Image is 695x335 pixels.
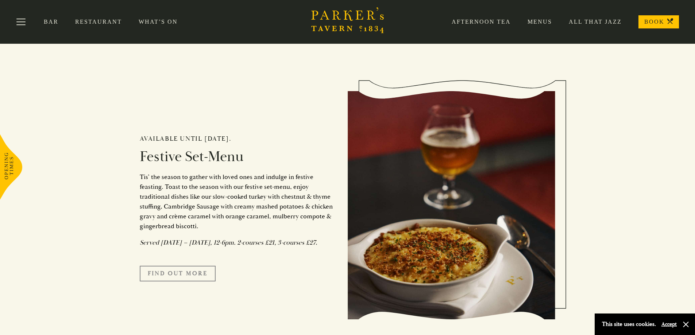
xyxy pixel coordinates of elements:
button: Close and accept [682,321,690,328]
button: Accept [661,321,677,328]
em: Served [DATE] – [DATE], 12-6pm. 2-courses £21, 3-courses £27. [140,238,317,247]
a: FIND OUT MORE [140,266,216,281]
p: This site uses cookies. [602,319,656,330]
h2: Festive Set-Menu [140,148,337,165]
h2: Available until [DATE]. [140,135,337,143]
p: Tis’ the season to gather with loved ones and indulge in festive feasting. Toast to the season wi... [140,172,337,231]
